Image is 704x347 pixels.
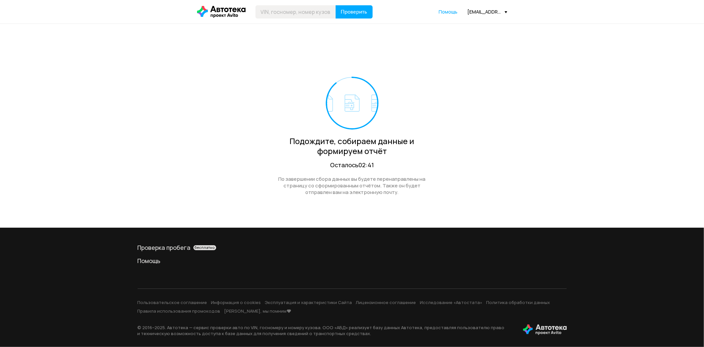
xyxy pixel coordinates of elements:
input: VIN, госномер, номер кузова [255,5,336,19]
button: Проверить [336,5,373,19]
a: Проверка пробегабесплатно [138,244,567,251]
div: [EMAIL_ADDRESS][DOMAIN_NAME] [468,9,507,15]
a: Политика обработки данных [486,299,550,305]
img: tWS6KzJlK1XUpy65r7uaHVIs4JI6Dha8Nraz9T2hA03BhoCc4MtbvZCxBLwJIh+mQSIAkLBJpqMoKVdP8sONaFJLCz6I0+pu7... [523,325,567,335]
a: Эксплуатация и характеристики Сайта [265,299,352,305]
div: По завершении сбора данных вы будете перенаправлены на страницу со сформированным отчётом. Также ... [271,176,433,196]
div: Подождите, собираем данные и формируем отчёт [271,136,433,156]
a: Правила использования промокодов [138,308,220,314]
div: Осталось 02:41 [271,161,433,169]
a: Лицензионное соглашение [356,299,416,305]
a: [PERSON_NAME], мы помним [224,308,291,314]
span: Проверить [341,9,367,15]
a: Информация о cookies [211,299,261,305]
a: Пользовательское соглашение [138,299,207,305]
a: Исследование «Автостата» [420,299,483,305]
span: бесплатно [195,245,215,250]
a: Помощь [439,9,458,15]
a: Помощь [138,257,567,265]
p: © 2016– 2025 . Автотека — сервис проверки авто по VIN, госномеру и номеру кузова. ООО «АБД» реали... [138,325,513,336]
div: Проверка пробега [138,244,567,251]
